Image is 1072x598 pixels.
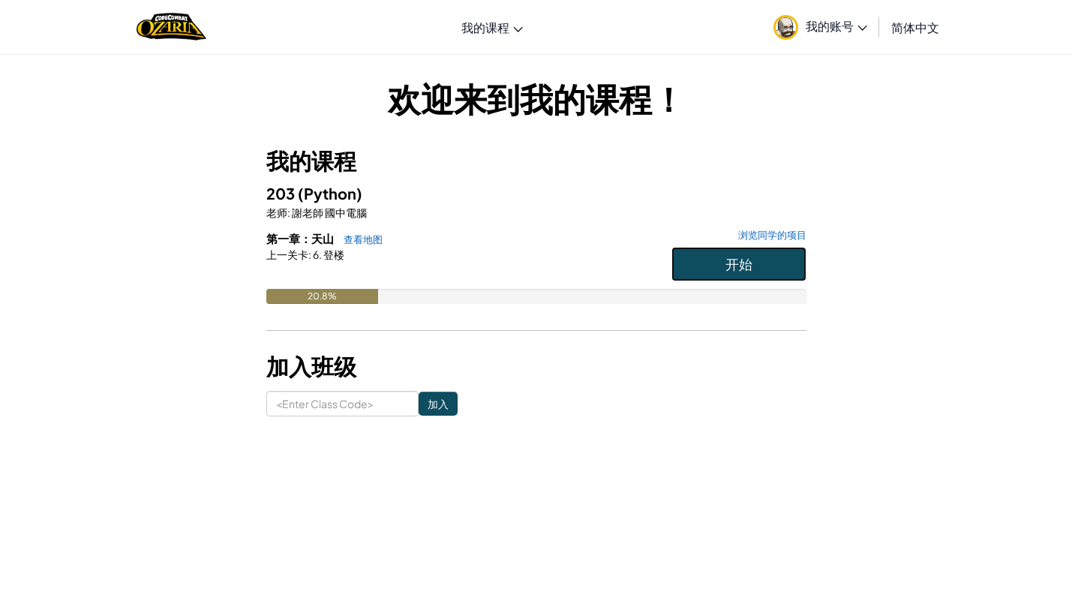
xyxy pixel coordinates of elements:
[137,11,206,42] img: Home
[266,289,379,304] div: 20.8%
[266,391,419,416] input: <Enter Class Code>
[311,248,322,261] span: 6.
[454,7,530,47] a: 我的课程
[671,247,806,281] button: 开始
[731,230,806,240] a: 浏览同学的项目
[266,184,298,203] span: 203
[773,15,798,40] img: avatar
[266,75,806,122] h1: 欢迎来到我的课程！
[137,11,206,42] a: Ozaria by CodeCombat logo
[290,206,367,219] span: 謝老師 國中電腦
[322,248,344,261] span: 登楼
[336,233,383,245] a: 查看地图
[266,350,806,383] h3: 加入班级
[298,184,362,203] span: (Python)
[287,206,290,219] span: :
[891,20,939,35] span: 简体中文
[308,248,311,261] span: :
[725,255,752,272] span: 开始
[806,18,867,34] span: 我的账号
[766,3,875,50] a: 我的账号
[461,20,509,35] span: 我的课程
[884,7,947,47] a: 简体中文
[266,144,806,178] h3: 我的课程
[419,392,458,416] input: 加入
[266,231,336,245] span: 第一章：天山
[266,206,287,219] span: 老师
[266,248,308,261] span: 上一关卡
